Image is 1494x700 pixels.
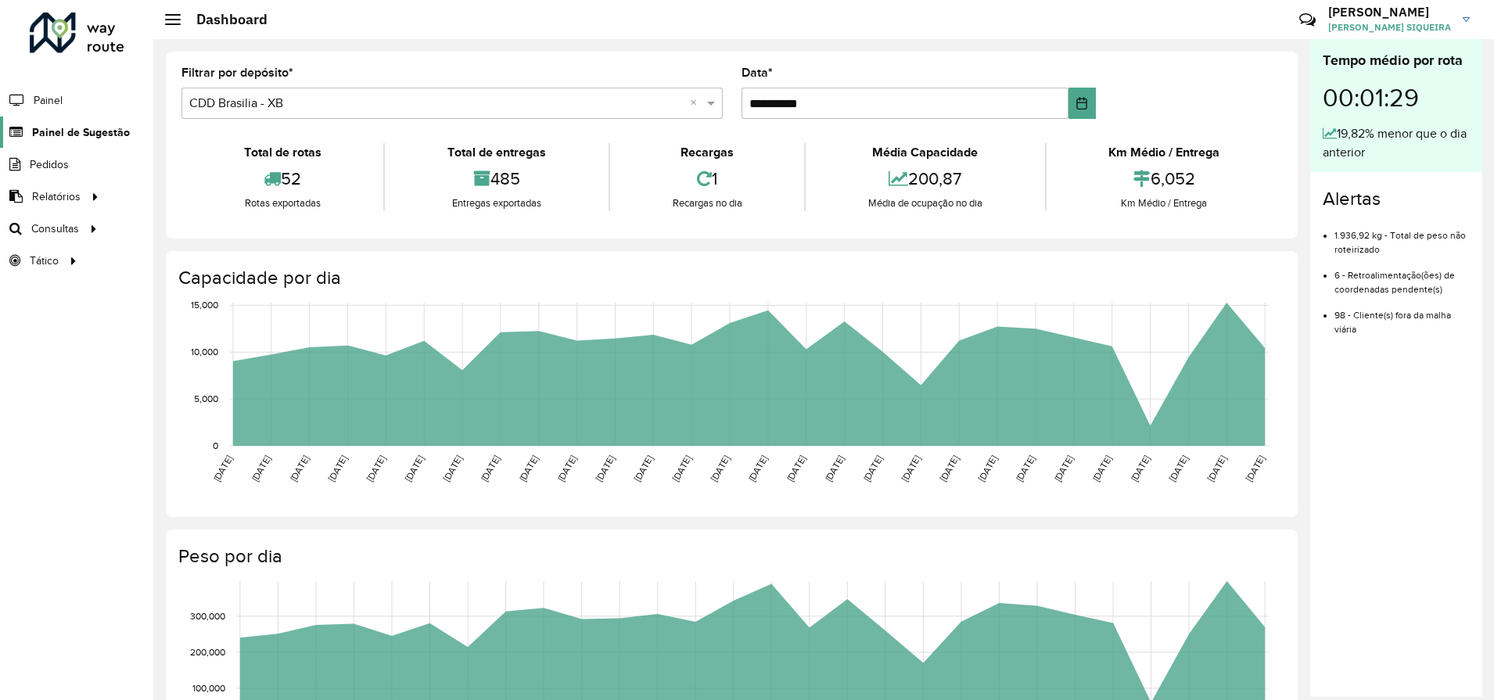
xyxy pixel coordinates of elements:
text: [DATE] [1167,454,1190,483]
a: Contato Rápido [1291,3,1324,37]
text: [DATE] [403,454,426,483]
text: [DATE] [632,454,655,483]
li: 1.936,92 kg - Total de peso não roteirizado [1334,217,1470,257]
div: 1 [614,162,800,196]
text: [DATE] [441,454,464,483]
div: Km Médio / Entrega [1050,143,1278,162]
text: [DATE] [1090,454,1113,483]
h4: Peso por dia [178,545,1282,568]
text: [DATE] [976,454,999,483]
div: Entregas exportadas [389,196,604,211]
div: Média Capacidade [810,143,1040,162]
text: [DATE] [785,454,807,483]
button: Choose Date [1068,88,1096,119]
h4: Capacidade por dia [178,267,1282,289]
text: 100,000 [192,683,225,693]
h2: Dashboard [181,11,268,28]
text: [DATE] [517,454,540,483]
text: [DATE] [326,454,349,483]
text: 200,000 [190,647,225,657]
text: [DATE] [250,454,272,483]
span: Pedidos [30,156,69,173]
div: 52 [185,162,379,196]
label: Filtrar por depósito [181,63,293,82]
text: 0 [213,440,218,451]
h3: [PERSON_NAME] [1328,5,1451,20]
div: Tempo médio por rota [1323,50,1470,71]
text: [DATE] [479,454,501,483]
span: Clear all [690,94,703,113]
div: 485 [389,162,604,196]
div: Total de entregas [389,143,604,162]
text: [DATE] [211,454,234,483]
text: 10,000 [191,346,218,357]
div: 00:01:29 [1323,71,1470,124]
span: Consultas [31,221,79,237]
div: Média de ocupação no dia [810,196,1040,211]
div: Recargas no dia [614,196,800,211]
h4: Alertas [1323,188,1470,210]
text: [DATE] [861,454,884,483]
span: Tático [30,253,59,269]
text: [DATE] [288,454,311,483]
text: [DATE] [938,454,961,483]
div: 200,87 [810,162,1040,196]
div: Recargas [614,143,800,162]
div: Km Médio / Entrega [1050,196,1278,211]
text: [DATE] [900,454,922,483]
li: 6 - Retroalimentação(ões) de coordenadas pendente(s) [1334,257,1470,296]
text: [DATE] [709,454,731,483]
text: 300,000 [190,611,225,621]
text: [DATE] [1129,454,1151,483]
text: [DATE] [823,454,846,483]
div: Total de rotas [185,143,379,162]
text: [DATE] [1052,454,1075,483]
span: [PERSON_NAME] SIQUEIRA [1328,20,1451,34]
text: [DATE] [1205,454,1228,483]
text: [DATE] [594,454,616,483]
span: Painel [34,92,63,109]
text: [DATE] [555,454,578,483]
span: Relatórios [32,188,81,205]
label: Data [742,63,773,82]
li: 98 - Cliente(s) fora da malha viária [1334,296,1470,336]
text: [DATE] [670,454,693,483]
text: [DATE] [746,454,769,483]
text: 15,000 [191,300,218,311]
text: [DATE] [365,454,387,483]
div: 19,82% menor que o dia anterior [1323,124,1470,162]
text: 5,000 [194,393,218,404]
div: 6,052 [1050,162,1278,196]
span: Painel de Sugestão [32,124,130,141]
text: [DATE] [1014,454,1036,483]
text: [DATE] [1244,454,1266,483]
div: Rotas exportadas [185,196,379,211]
